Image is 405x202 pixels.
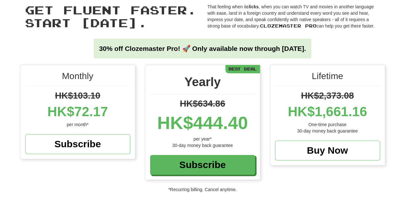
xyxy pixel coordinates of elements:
[150,73,255,94] div: Yearly
[25,3,197,29] span: Get fluent faster. Start [DATE].
[25,121,130,128] div: per month*
[25,134,130,154] a: Subscribe
[150,110,255,136] div: HK$444.40
[150,155,255,175] a: Subscribe
[150,136,255,142] div: per year*
[275,70,380,86] div: Lifetime
[275,102,380,121] div: HK$1,661.16
[275,121,380,128] div: One-time purchase
[25,70,130,86] div: Monthly
[225,65,260,73] div: Best Deal
[99,45,306,52] strong: 30% off Clozemaster Pro! 🚀 Only available now through [DATE].
[25,102,130,121] div: HK$72.17
[55,91,101,101] span: HK$103.10
[260,23,317,28] span: Clozemaster Pro
[301,91,354,101] span: HK$2,373.08
[275,128,380,134] div: 30-day money back guarantee
[150,142,255,149] div: 30-day money back guarantee
[246,4,259,9] strong: clicks
[275,141,380,160] a: Buy Now
[180,99,225,109] span: HK$634.86
[207,4,380,29] p: That feeling when it , when you can watch TV and movies in another language with ease, land in a ...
